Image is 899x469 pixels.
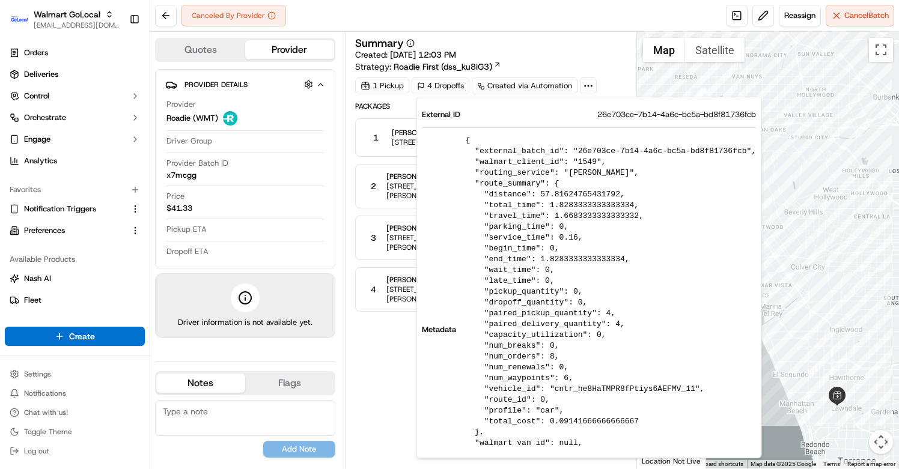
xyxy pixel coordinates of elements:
span: Notifications [24,389,66,398]
span: Cancel Batch [844,10,889,21]
button: Map camera controls [869,430,893,454]
button: Create [5,327,145,346]
span: Analytics [24,156,57,166]
div: Location Not Live [637,453,706,468]
span: Deliveries [24,69,58,80]
a: 📗Knowledge Base [7,169,97,191]
span: Walmart GoLocal [34,8,100,20]
span: Orders [24,47,48,58]
input: Got a question? Start typing here... [31,77,216,90]
span: Chat with us! [24,408,68,417]
span: Fleet [24,295,41,306]
div: 1 Pickup [355,77,409,94]
span: Provider [166,99,196,110]
a: Deliveries [5,65,145,84]
span: 2 [371,180,376,192]
span: Orchestrate [24,112,66,123]
a: Nash AI [10,273,140,284]
span: [STREET_ADDRESS][PERSON_NAME] [386,233,480,252]
button: Fleet [5,291,145,310]
span: $41.33 [166,203,192,214]
a: Roadie First (dss_ku8iG3) [394,61,501,73]
span: 1 [373,132,379,144]
a: 💻API Documentation [97,169,198,191]
span: Engage [24,134,50,145]
a: Fleet [10,295,140,306]
span: Driver information is not available yet. [178,317,312,328]
button: Keyboard shortcuts [692,460,743,468]
div: Strategy: [355,61,501,73]
button: Show satellite imagery [685,38,745,62]
button: Chat with us! [5,404,145,421]
div: 1 [757,198,772,213]
button: Toggle fullscreen view [869,38,893,62]
span: Provider Details [184,80,248,89]
button: Preferences [5,221,145,240]
span: 26e703ce-7b14-4a6c-bc5a-bd8f81736fcb [597,109,756,120]
span: Knowledge Base [24,174,92,186]
span: [STREET_ADDRESS][PERSON_NAME] [386,285,480,304]
button: Log out [5,443,145,459]
button: Reassign [779,5,821,26]
button: Canceled By Provider [181,5,286,26]
div: Favorites [5,180,145,199]
a: Notification Triggers [10,204,126,214]
span: Provider Batch ID [166,158,228,169]
a: Terms (opens in new tab) [823,461,840,467]
button: Start new chat [204,118,219,133]
div: We're available if you need us! [41,127,152,136]
span: Log out [24,446,49,456]
span: 3 [371,232,376,244]
p: Welcome 👋 [12,48,219,67]
span: Packages [355,101,627,111]
span: Preferences [24,225,65,236]
div: 4 [690,88,706,103]
button: [EMAIL_ADDRESS][DOMAIN_NAME] [34,20,120,30]
button: Provider [245,40,334,59]
div: 📗 [12,175,22,185]
span: Price [166,191,184,202]
span: Pylon [120,204,145,213]
button: Notifications [5,385,145,402]
button: Walmart GoLocalWalmart GoLocal[EMAIL_ADDRESS][DOMAIN_NAME] [5,5,124,34]
span: Promise [24,316,52,327]
a: Powered byPylon [85,203,145,213]
span: [PERSON_NAME] [386,172,480,181]
button: Notification Triggers [5,199,145,219]
span: API Documentation [114,174,193,186]
button: Toggle Theme [5,423,145,440]
img: Walmart GoLocal [10,10,29,29]
span: Nash AI [24,273,51,284]
a: Created via Automation [472,77,577,94]
button: Quotes [156,40,245,59]
span: Control [24,91,49,101]
span: [PERSON_NAME] [386,275,480,285]
button: Flags [245,374,334,393]
a: Analytics [5,151,145,171]
span: Metadata [422,324,456,335]
span: Created: [355,49,456,61]
span: Reassign [784,10,815,21]
button: Notes [156,374,245,393]
button: Provider Details [165,74,325,94]
img: 1736555255976-a54dd68f-1ca7-489b-9aae-adbdc363a1c4 [12,115,34,136]
span: Notification Triggers [24,204,96,214]
span: [DATE] 12:03 PM [390,49,456,60]
span: Driver Group [166,136,212,147]
span: [PERSON_NAME] [386,223,480,233]
span: [STREET_ADDRESS] [392,138,458,147]
a: Preferences [10,225,126,236]
span: Dropoff ETA [166,246,209,257]
span: Create [69,330,95,342]
div: Available Products [5,250,145,269]
div: 4 Dropoffs [412,77,469,94]
span: x7mcgg [166,170,197,181]
img: roadie-logo-v2.jpg [223,111,237,126]
a: Promise [10,316,140,327]
button: Orchestrate [5,108,145,127]
a: Orders [5,43,145,62]
span: [STREET_ADDRESS][PERSON_NAME] [386,181,480,201]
